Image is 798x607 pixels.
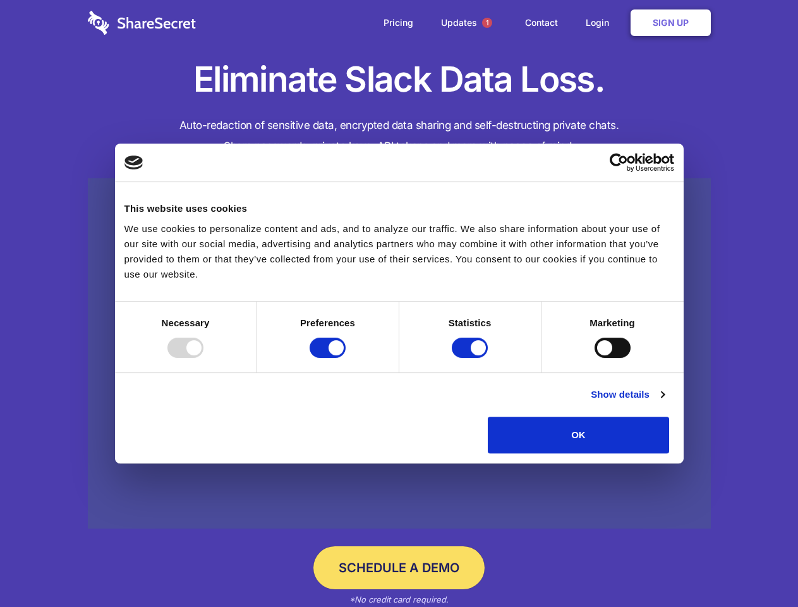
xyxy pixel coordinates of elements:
img: logo-wordmark-white-trans-d4663122ce5f474addd5e946df7df03e33cb6a1c49d2221995e7729f52c070b2.svg [88,11,196,35]
a: Pricing [371,3,426,42]
a: Login [573,3,628,42]
button: OK [488,417,669,453]
h4: Auto-redaction of sensitive data, encrypted data sharing and self-destructing private chats. Shar... [88,115,711,157]
span: 1 [482,18,492,28]
strong: Preferences [300,317,355,328]
a: Schedule a Demo [313,546,485,589]
a: Contact [512,3,571,42]
strong: Necessary [162,317,210,328]
a: Sign Up [631,9,711,36]
strong: Marketing [589,317,635,328]
div: We use cookies to personalize content and ads, and to analyze our traffic. We also share informat... [124,221,674,282]
a: Usercentrics Cookiebot - opens in a new window [564,153,674,172]
strong: Statistics [449,317,492,328]
a: Show details [591,387,664,402]
h1: Eliminate Slack Data Loss. [88,57,711,102]
em: *No credit card required. [349,594,449,604]
div: This website uses cookies [124,201,674,216]
img: logo [124,156,143,169]
a: Wistia video thumbnail [88,178,711,529]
